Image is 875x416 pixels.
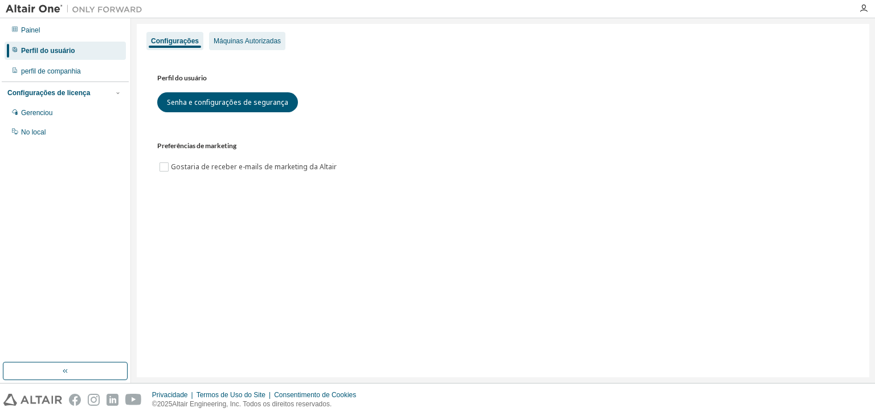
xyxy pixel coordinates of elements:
font: © [152,400,157,408]
font: Preferências de marketing [157,141,236,150]
font: Privacidade [152,391,188,399]
font: Termos de Uso do Site [197,391,265,399]
font: Gerenciou [21,109,52,117]
img: Altair Um [6,3,148,15]
font: Configurações de licença [7,89,90,97]
font: Máquinas Autorizadas [214,37,281,45]
font: Gostaria de receber e-mails de marketing da Altair [171,162,337,172]
img: linkedin.svg [107,394,118,406]
img: youtube.svg [125,394,142,406]
button: Senha e configurações de segurança [157,92,298,112]
img: facebook.svg [69,394,81,406]
font: Perfil do usuário [157,74,207,82]
font: Consentimento de Cookies [274,391,356,399]
font: Perfil do usuário [21,47,75,55]
font: Configurações [151,37,199,45]
img: instagram.svg [88,394,100,406]
font: Painel [21,26,40,34]
font: Senha e configurações de segurança [167,97,288,107]
font: Altair Engineering, Inc. Todos os direitos reservados. [172,400,332,408]
font: 2025 [157,400,173,408]
img: altair_logo.svg [3,394,62,406]
font: No local [21,128,46,136]
font: perfil de companhia [21,67,81,75]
